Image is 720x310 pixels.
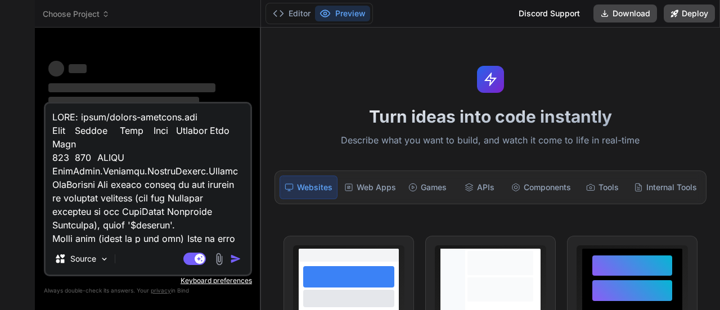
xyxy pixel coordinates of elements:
[44,285,252,296] p: Always double-check its answers. Your in Bind
[48,61,64,77] span: ‌
[507,176,575,199] div: Components
[100,254,109,264] img: Pick Models
[44,276,252,285] p: Keyboard preferences
[578,176,627,199] div: Tools
[315,6,370,21] button: Preview
[268,6,315,21] button: Editor
[629,176,701,199] div: Internal Tools
[512,5,587,23] div: Discord Support
[268,106,713,127] h1: Turn ideas into code instantly
[213,253,226,266] img: attachment
[403,176,452,199] div: Games
[454,176,504,199] div: APIs
[268,133,713,148] p: Describe what you want to build, and watch it come to life in real-time
[340,176,400,199] div: Web Apps
[230,253,241,264] img: icon
[593,5,657,23] button: Download
[70,253,96,264] p: Source
[664,5,715,23] button: Deploy
[280,176,337,199] div: Websites
[69,64,87,73] span: ‌
[48,97,199,106] span: ‌
[48,83,215,92] span: ‌
[151,287,171,294] span: privacy
[46,104,250,243] textarea: LORE: ipsum/dolors-ametcons.adi Elit Seddoe Temp Inci Utlabor Etdo Magn 823 870 ALIQU EnimAdmin.V...
[43,8,110,20] span: Choose Project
